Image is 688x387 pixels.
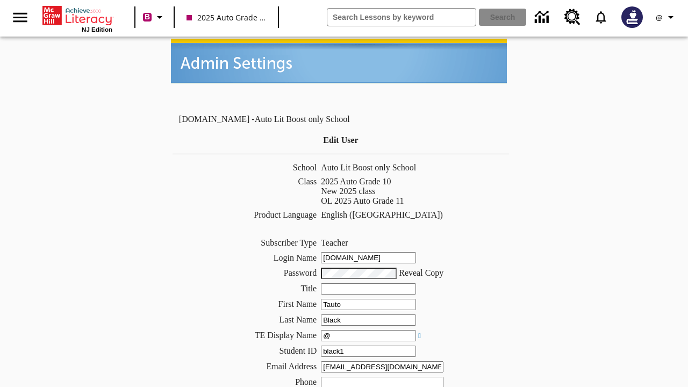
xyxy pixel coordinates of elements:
a: Data Center [528,3,558,32]
td: Product Language [172,210,319,223]
td: Student ID [172,345,319,360]
td: Subscriber Type [172,238,319,250]
div: Home [42,4,112,33]
td: 2025 Auto Grade 10 New 2025 class OL 2025 Auto Grade 11 [320,176,512,209]
span: Copy [425,268,444,277]
td: [DOMAIN_NAME] - [179,114,380,124]
a: Notifications [587,3,615,31]
td: School [172,162,319,175]
td: Auto Lit Boost only School [320,162,512,175]
td: Teacher [320,238,512,250]
span: Reveal [399,268,422,277]
td: Title [172,283,319,297]
span: 2025 Auto Grade 10 [187,12,266,23]
button: Open side menu [4,2,36,33]
b: Edit User [323,135,358,145]
button: Profile/Settings [649,8,684,27]
span: NJ Edition [82,26,112,33]
button: Boost Class color is violet red. Change class color [139,8,170,27]
input: search field [327,9,476,26]
td: Password [172,267,319,282]
td: Login Name [172,252,319,266]
td: First Name [172,298,319,313]
img: Avatar [621,6,643,28]
span: @ [656,12,663,23]
button: Select a new avatar [615,3,649,31]
nobr: Auto Lit Boost only School [255,114,350,124]
td: Email Address [172,361,319,375]
img: header [171,39,507,83]
td: TE Display Name [172,329,319,344]
a: Resource Center, Will open in new tab [558,3,587,32]
td: Last Name [172,314,319,328]
td: Class [172,176,319,209]
td: English ([GEOGRAPHIC_DATA]) [320,210,512,223]
span: B [145,10,150,24]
